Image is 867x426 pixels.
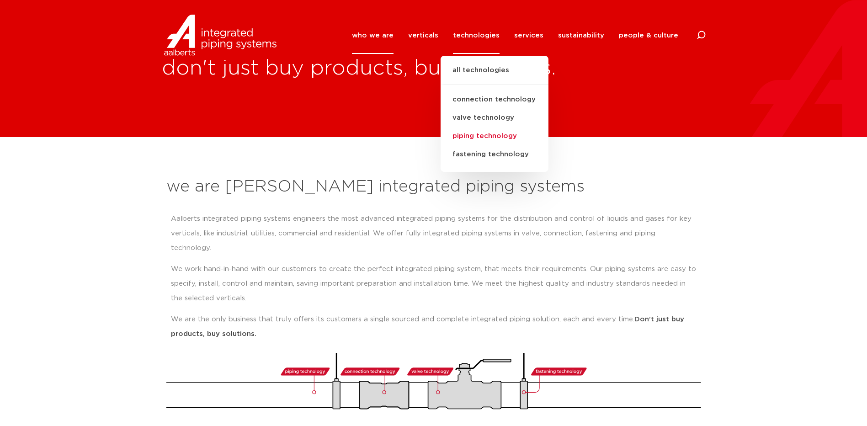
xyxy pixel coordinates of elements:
h2: we are [PERSON_NAME] integrated piping systems [166,176,701,198]
ul: technologies [441,56,548,172]
a: verticals [408,17,438,54]
a: all technologies [441,65,548,85]
a: who we are [352,17,394,54]
p: We are the only business that truly offers its customers a single sourced and complete integrated... [171,312,697,341]
nav: Menu [352,17,678,54]
a: fastening technology [441,145,548,164]
a: technologies [453,17,500,54]
a: sustainability [558,17,604,54]
a: valve technology [441,109,548,127]
a: connection technology [441,91,548,109]
a: services [514,17,543,54]
p: We work hand-in-hand with our customers to create the perfect integrated piping system, that meet... [171,262,697,306]
p: Aalberts integrated piping systems engineers the most advanced integrated piping systems for the ... [171,212,697,256]
a: piping technology [441,127,548,145]
a: people & culture [619,17,678,54]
